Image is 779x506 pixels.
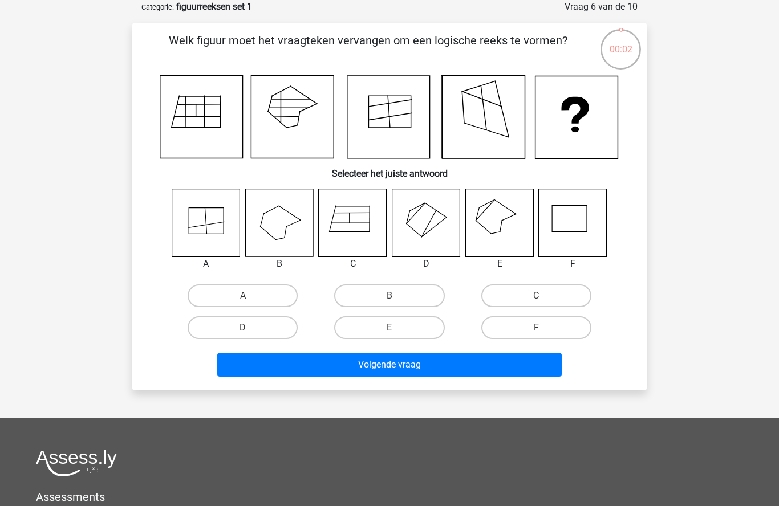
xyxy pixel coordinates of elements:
[457,257,543,271] div: E
[163,257,249,271] div: A
[36,450,117,476] img: Assessly logo
[151,32,586,66] p: Welk figuur moet het vraagteken vervangen om een logische reeks te vormen?
[530,257,616,271] div: F
[188,316,298,339] label: D
[237,257,323,271] div: B
[334,284,444,307] label: B
[383,257,469,271] div: D
[481,316,591,339] label: F
[141,3,174,11] small: Categorie:
[151,159,628,179] h6: Selecteer het juiste antwoord
[36,490,743,504] h5: Assessments
[481,284,591,307] label: C
[176,1,252,12] strong: figuurreeksen set 1
[310,257,396,271] div: C
[334,316,444,339] label: E
[217,353,562,377] button: Volgende vraag
[599,28,642,56] div: 00:02
[188,284,298,307] label: A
